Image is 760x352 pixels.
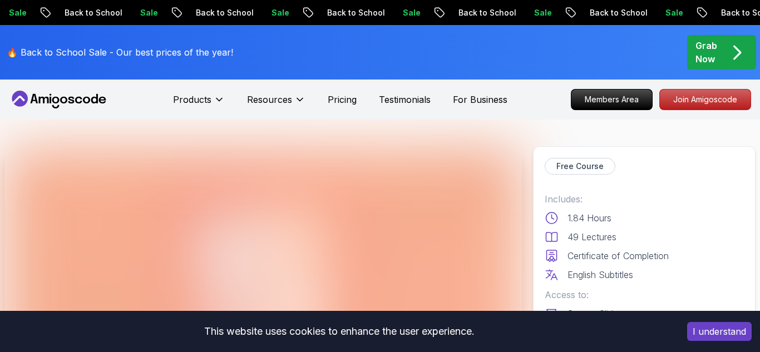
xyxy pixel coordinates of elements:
p: Resources [247,93,292,106]
p: Includes: [545,192,744,206]
p: Grab Now [695,39,717,66]
p: English Subtitles [567,268,633,281]
p: Sale [130,7,166,18]
p: Members Area [571,90,652,110]
p: Course Slides [567,307,623,320]
button: Products [173,93,225,115]
p: Products [173,93,211,106]
p: 1.84 Hours [567,211,611,225]
p: 49 Lectures [567,230,616,244]
button: Accept cookies [687,322,752,341]
p: Sale [655,7,691,18]
p: Sale [261,7,297,18]
p: Free Course [556,161,604,172]
button: Resources [247,93,305,115]
p: Certificate of Completion [567,249,669,262]
p: Back to School [186,7,261,18]
p: Back to School [317,7,393,18]
p: Back to School [580,7,655,18]
a: Pricing [328,93,357,106]
p: 🔥 Back to School Sale - Our best prices of the year! [7,46,233,59]
a: Join Amigoscode [659,89,751,110]
p: Join Amigoscode [660,90,751,110]
p: Back to School [448,7,524,18]
p: Sale [524,7,560,18]
p: Sale [393,7,428,18]
a: For Business [453,93,507,106]
div: This website uses cookies to enhance the user experience. [8,319,670,344]
a: Members Area [571,89,653,110]
p: Back to School [55,7,130,18]
a: Testimonials [379,93,431,106]
p: Access to: [545,288,744,301]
